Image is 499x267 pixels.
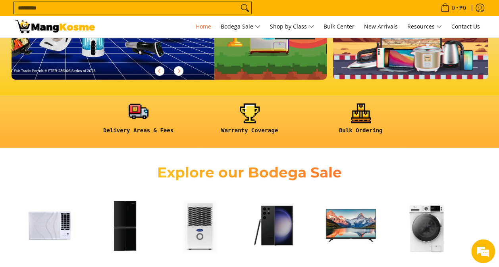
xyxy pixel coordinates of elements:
[242,192,309,259] img: Electronic Devices
[129,101,148,121] img: <h6><strong>Delivery Areas & Fees</strong></h6>
[198,103,301,140] a: <h6><strong>Warranty Coverage</strong></h6>
[15,192,83,259] img: Air Conditioners
[15,20,95,33] img: Mang Kosme: Your Home Appliances Warehouse Sale Partner!
[320,16,358,37] a: Bulk Center
[103,16,484,37] nav: Main Menu
[196,23,211,30] span: Home
[91,192,158,259] img: Refrigerators
[451,5,456,11] span: 0
[447,16,484,37] a: Contact Us
[192,16,215,37] a: Home
[217,16,264,37] a: Bodega Sale
[438,4,468,12] span: •
[360,16,402,37] a: New Arrivals
[393,192,460,259] img: Washing Machines
[403,16,446,37] a: Resources
[324,23,355,30] span: Bulk Center
[239,2,251,14] button: Search
[270,22,314,32] span: Shop by Class
[166,192,234,259] img: Small Appliances
[364,23,398,30] span: New Arrivals
[407,22,442,32] span: Resources
[135,164,365,181] h2: Explore our Bodega Sale
[266,16,318,37] a: Shop by Class
[170,62,187,80] button: Next
[317,192,385,259] img: TVs
[451,23,480,30] span: Contact Us
[151,62,168,80] button: Previous
[221,22,260,32] span: Bodega Sale
[309,103,412,140] a: <h6><strong>Bulk Ordering</strong></h6>
[458,5,467,11] span: ₱0
[87,103,190,140] a: <h6><strong>Delivery Areas & Fees</strong></h6>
